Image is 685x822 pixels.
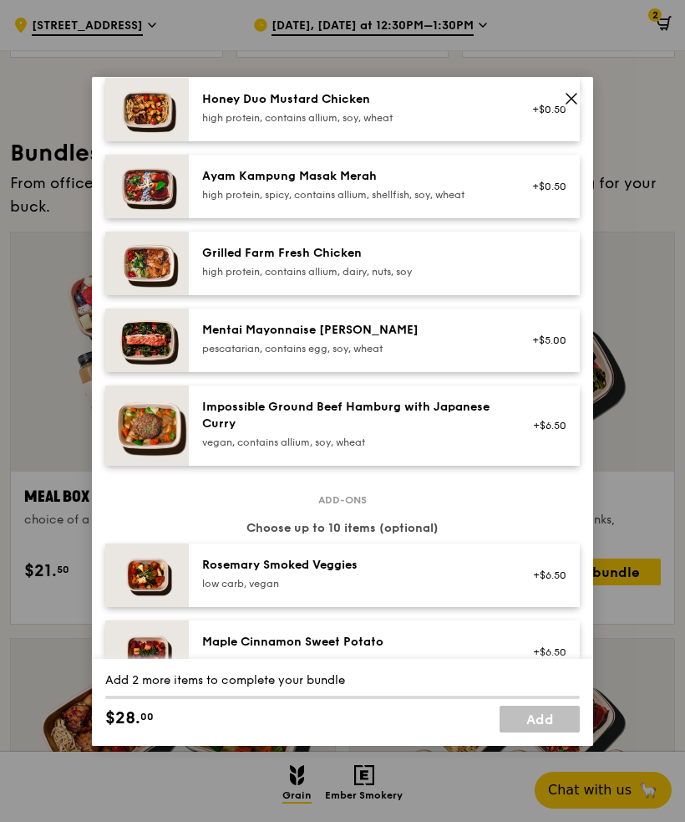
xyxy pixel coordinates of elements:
[500,706,580,733] a: Add
[202,634,502,651] div: Maple Cinnamon Sweet Potato
[202,168,502,185] div: Ayam Kampung Masak Merah
[105,620,189,684] img: daily_normal_Maple_Cinnamon_Sweet_Potato__Horizontal_.jpg
[105,520,580,537] div: Choose up to 10 items (optional)
[202,322,502,339] div: Mentai Mayonnaise [PERSON_NAME]
[202,245,502,262] div: Grilled Farm Fresh Chicken
[202,111,502,125] div: high protein, contains allium, soy, wheat
[522,103,566,116] div: +$0.50
[522,646,566,659] div: +$6.50
[105,672,580,689] div: Add 2 more items to complete your bundle
[105,385,189,466] img: daily_normal_HORZ-Impossible-Hamburg-With-Japanese-Curry.jpg
[202,399,502,432] div: Impossible Ground Beef Hamburg with Japanese Curry
[202,188,502,202] div: high protein, spicy, contains allium, shellfish, soy, wheat
[202,91,502,108] div: Honey Duo Mustard Chicken
[105,706,140,731] span: $28.
[105,155,189,218] img: daily_normal_Ayam_Kampung_Masak_Merah_Horizontal_.jpg
[202,436,502,449] div: vegan, contains allium, soy, wheat
[522,334,566,347] div: +$5.00
[105,232,189,295] img: daily_normal_HORZ-Grilled-Farm-Fresh-Chicken.jpg
[522,569,566,582] div: +$6.50
[202,557,502,574] div: Rosemary Smoked Veggies
[105,78,189,141] img: daily_normal_Honey_Duo_Mustard_Chicken__Horizontal_.jpg
[522,180,566,193] div: +$0.50
[105,309,189,372] img: daily_normal_Mentai-Mayonnaise-Aburi-Salmon-HORZ.jpg
[312,493,373,507] span: Add-ons
[202,342,502,355] div: pescatarian, contains egg, soy, wheat
[522,419,566,432] div: +$6.50
[202,577,502,590] div: low carb, vegan
[202,265,502,278] div: high protein, contains allium, dairy, nuts, soy
[140,710,154,723] span: 00
[202,654,502,667] div: vegan
[105,544,189,607] img: daily_normal_Thyme-Rosemary-Zucchini-HORZ.jpg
